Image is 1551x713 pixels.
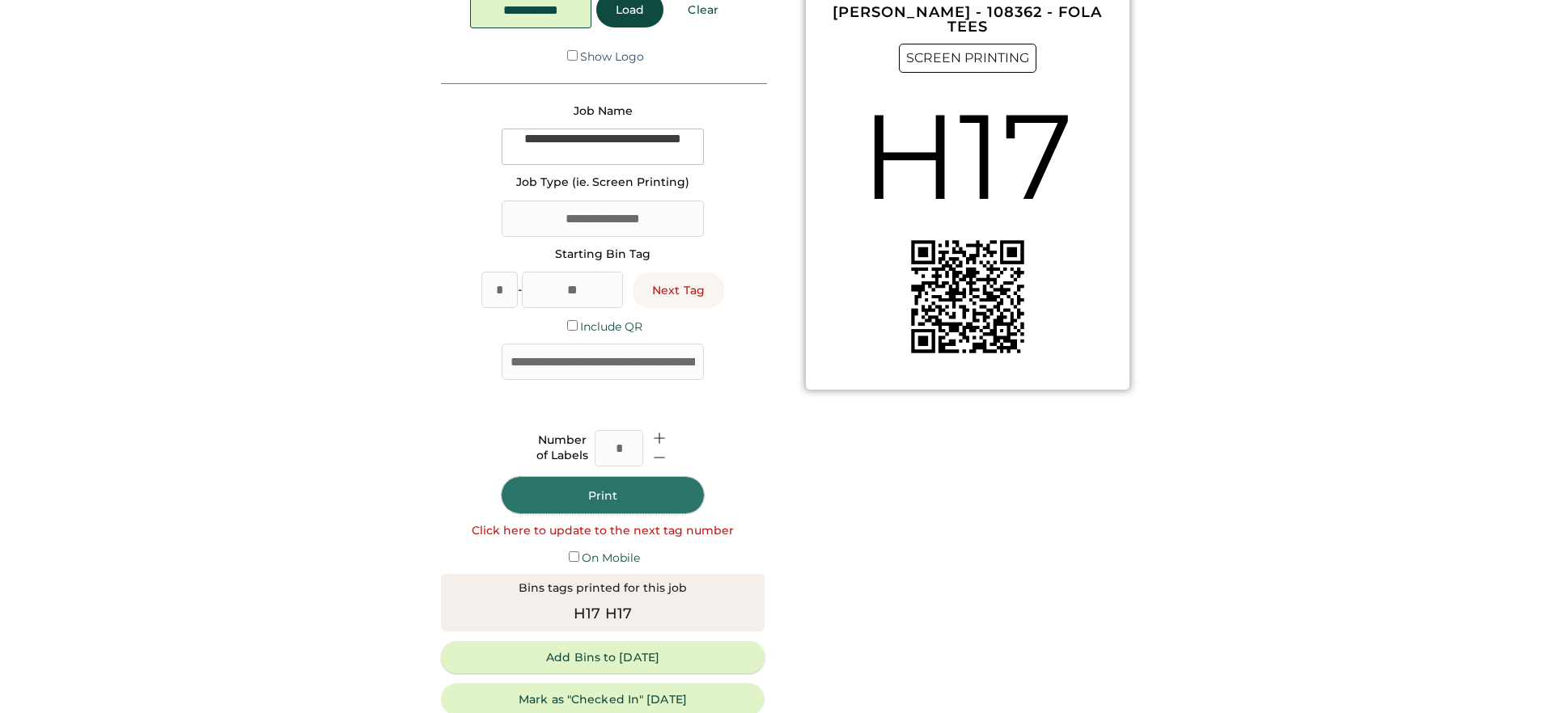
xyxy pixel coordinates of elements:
div: Job Name [574,103,633,120]
div: Job Type (ie. Screen Printing) [516,175,689,191]
div: H17 [861,73,1074,240]
button: Next Tag [633,272,724,308]
div: [PERSON_NAME] - 108362 - FOLA TEES [816,5,1120,34]
div: Number of Labels [536,432,588,464]
div: Click here to update to the next tag number [472,523,734,539]
label: On Mobile [582,551,640,565]
div: Starting Bin Tag [555,247,650,263]
button: Print [502,477,704,513]
label: Show Logo [580,49,644,64]
div: - [518,282,522,298]
div: H17 H17 [574,603,633,625]
div: Bins tags printed for this job [519,580,687,597]
button: Add Bins to [DATE] [441,641,765,673]
div: SCREEN PRINTING [899,44,1036,73]
label: Include QR [580,319,642,334]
